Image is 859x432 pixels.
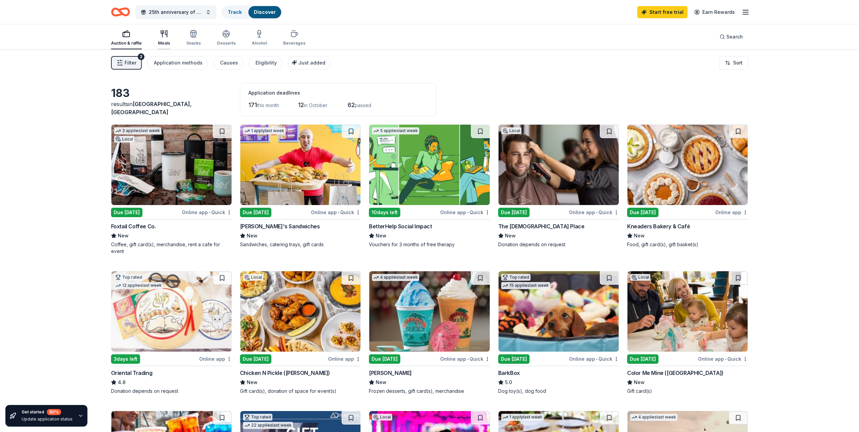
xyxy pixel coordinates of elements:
[217,27,236,49] button: Desserts
[283,27,305,49] button: Beverages
[627,271,748,352] img: Image for Color Me Mine (Las Vegas)
[369,125,489,205] img: Image for BetterHelp Social Impact
[240,208,271,217] div: Due [DATE]
[348,101,355,108] span: 62
[111,41,142,46] div: Auction & raffle
[111,56,142,70] button: Filter2
[372,414,392,421] div: Local
[630,414,677,421] div: 4 applies last week
[298,60,325,66] span: Just added
[111,222,156,230] div: Foxtail Coffee Co.
[182,208,232,217] div: Online app Quick
[634,378,645,386] span: New
[252,27,267,49] button: Alcohol
[440,355,490,363] div: Online app Quick
[118,378,126,386] span: 4.8
[304,102,327,108] span: in October
[240,124,361,248] a: Image for Ike's Sandwiches1 applylast weekDue [DATE]Online app•Quick[PERSON_NAME]'s SandwichesNew...
[630,274,650,281] div: Local
[369,124,490,248] a: Image for BetterHelp Social Impact5 applieslast week10days leftOnline app•QuickBetterHelp Social ...
[158,41,170,46] div: Meals
[369,208,400,217] div: 10 days left
[372,127,419,134] div: 5 applies last week
[726,33,743,41] span: Search
[240,354,271,364] div: Due [DATE]
[498,124,619,248] a: Image for The Gents PlaceLocalDue [DATE]Online app•QuickThe [DEMOGRAPHIC_DATA] PlaceNewDonation d...
[252,41,267,46] div: Alcohol
[149,8,203,16] span: 25th anniversary of serving older adults in our community
[111,271,232,352] img: Image for Oriental Trading
[376,232,386,240] span: New
[249,56,282,70] button: Eligibility
[243,127,286,134] div: 1 apply last week
[111,27,142,49] button: Auction & raffle
[111,369,153,377] div: Oriental Trading
[186,27,201,49] button: Snacks
[569,208,619,217] div: Online app Quick
[220,59,238,67] div: Causes
[240,241,361,248] div: Sandwiches, catering trays, gift cards
[467,356,468,362] span: •
[627,208,659,217] div: Due [DATE]
[501,414,544,421] div: 1 apply last week
[637,6,688,18] a: Start free trial
[118,232,129,240] span: New
[254,9,276,15] a: Discover
[498,388,619,395] div: Dog toy(s), dog food
[111,241,232,255] div: Coffee, gift card(s), merchandise, rent a cafe for event
[288,56,331,70] button: Just added
[257,102,279,108] span: this month
[627,125,748,205] img: Image for Kneaders Bakery & Café
[501,282,550,289] div: 15 applies last week
[222,5,282,19] button: TrackDiscover
[719,56,748,70] button: Sort
[111,124,232,255] a: Image for Foxtail Coffee Co.3 applieslast weekLocalDue [DATE]Online app•QuickFoxtail Coffee Co.Ne...
[114,127,161,134] div: 3 applies last week
[627,388,748,395] div: Gift card(s)
[596,210,597,215] span: •
[498,271,619,395] a: Image for BarkBoxTop rated15 applieslast weekDue [DATE]Online app•QuickBarkBox5.0Dog toy(s), dog ...
[248,101,257,108] span: 171
[634,232,645,240] span: New
[505,378,512,386] span: 5.0
[369,271,490,395] a: Image for Bahama Buck's4 applieslast weekDue [DATE]Online app•Quick[PERSON_NAME]NewFrozen dessert...
[111,86,232,100] div: 183
[627,222,690,230] div: Kneaders Bakery & Café
[158,27,170,49] button: Meals
[328,355,361,363] div: Online app
[247,378,258,386] span: New
[690,6,739,18] a: Earn Rewards
[240,125,360,205] img: Image for Ike's Sandwiches
[311,208,361,217] div: Online app Quick
[283,41,305,46] div: Beverages
[369,369,412,377] div: [PERSON_NAME]
[256,59,277,67] div: Eligibility
[247,232,258,240] span: New
[298,101,304,108] span: 12
[355,102,371,108] span: passed
[498,354,530,364] div: Due [DATE]
[499,271,619,352] img: Image for BarkBox
[240,388,361,395] div: Gift card(s), donation of space for event(s)
[47,409,61,415] div: 80 %
[498,208,530,217] div: Due [DATE]
[627,124,748,248] a: Image for Kneaders Bakery & CaféDue [DATE]Online appKneaders Bakery & CaféNewFood, gift card(s), ...
[240,271,360,352] img: Image for Chicken N Pickle (Henderson)
[369,354,400,364] div: Due [DATE]
[22,409,73,415] div: Get started
[714,30,748,44] button: Search
[209,210,210,215] span: •
[498,222,585,230] div: The [DEMOGRAPHIC_DATA] Place
[243,414,272,421] div: Top rated
[111,125,232,205] img: Image for Foxtail Coffee Co.
[369,241,490,248] div: Vouchers for 3 months of free therapy
[111,100,232,116] div: results
[248,89,428,97] div: Application deadlines
[138,53,144,60] div: 2
[338,210,339,215] span: •
[114,282,163,289] div: 12 applies last week
[199,355,232,363] div: Online app
[440,208,490,217] div: Online app Quick
[114,136,134,143] div: Local
[243,274,263,281] div: Local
